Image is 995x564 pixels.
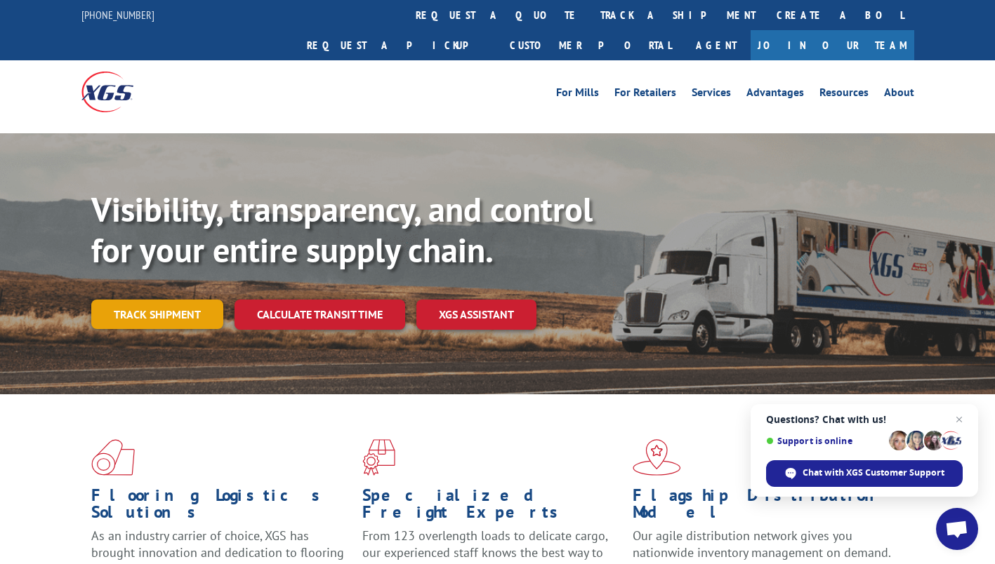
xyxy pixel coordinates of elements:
[362,439,395,476] img: xgs-icon-focused-on-flooring-red
[81,8,154,22] a: [PHONE_NUMBER]
[766,414,963,425] span: Questions? Chat with us!
[751,30,914,60] a: Join Our Team
[362,487,623,528] h1: Specialized Freight Experts
[235,300,405,330] a: Calculate transit time
[91,187,593,271] b: Visibility, transparency, and control for your entire supply chain.
[499,30,682,60] a: Customer Portal
[633,487,893,528] h1: Flagship Distribution Model
[633,439,681,476] img: xgs-icon-flagship-distribution-model-red
[936,508,978,550] a: Open chat
[803,466,944,479] span: Chat with XGS Customer Support
[746,87,804,102] a: Advantages
[91,439,135,476] img: xgs-icon-total-supply-chain-intelligence-red
[692,87,731,102] a: Services
[819,87,869,102] a: Resources
[91,487,352,528] h1: Flooring Logistics Solutions
[766,460,963,487] span: Chat with XGS Customer Support
[416,300,536,330] a: XGS ASSISTANT
[766,436,884,446] span: Support is online
[556,87,599,102] a: For Mills
[296,30,499,60] a: Request a pickup
[91,300,223,329] a: Track shipment
[633,528,891,560] span: Our agile distribution network gives you nationwide inventory management on demand.
[884,87,914,102] a: About
[614,87,676,102] a: For Retailers
[682,30,751,60] a: Agent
